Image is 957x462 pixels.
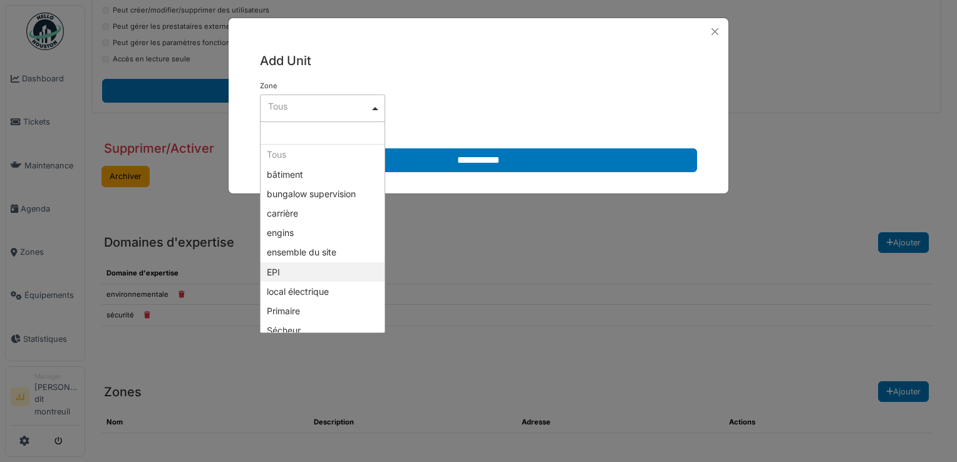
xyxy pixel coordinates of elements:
[261,122,385,145] input: Tous
[261,184,385,203] div: bungalow supervision
[261,203,385,223] div: carrière
[261,145,385,164] div: Tous
[260,53,311,68] span: translation missing: fr.units.actions.add_unit
[261,282,385,301] div: local électrique
[261,301,385,321] div: Primaire
[260,83,277,90] label: Zone
[261,321,385,340] div: Sécheur
[268,103,370,110] div: Tous
[261,165,385,184] div: bâtiment
[261,223,385,242] div: engins
[706,23,723,40] button: Close
[261,262,385,282] div: EPI
[261,242,385,262] div: ensemble du site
